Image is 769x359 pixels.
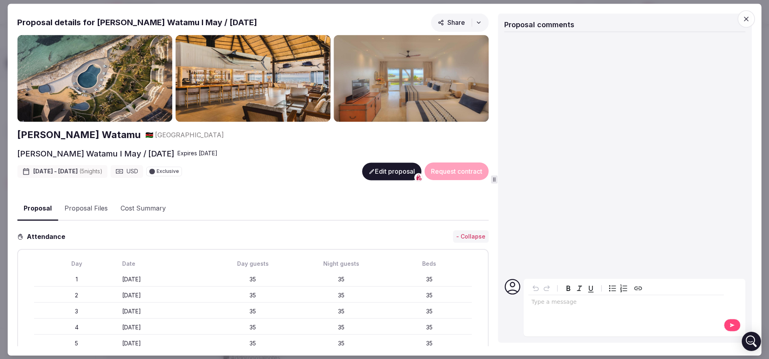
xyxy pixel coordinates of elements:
span: Share [438,18,465,26]
div: 35 [299,308,384,316]
button: Bulleted list [607,283,618,294]
div: 35 [211,292,296,300]
span: [DATE] - [DATE] [33,167,103,175]
div: Beds [387,260,472,268]
div: 35 [211,308,296,316]
h3: Attendance [24,232,72,241]
a: [PERSON_NAME] Watamu [17,128,141,142]
div: [DATE] [122,308,207,316]
img: Gallery photo 1 [17,35,172,122]
button: 🇰🇪 [145,130,153,139]
div: Day guests [211,260,296,268]
button: Edit proposal [362,162,421,180]
div: [DATE] [122,324,207,332]
div: 1 [34,276,119,284]
button: Cost Summary [114,197,172,221]
div: Day [34,260,119,268]
div: 3 [34,308,119,316]
div: 4 [34,324,119,332]
span: Proposal comments [504,20,574,29]
div: 35 [299,292,384,300]
span: [GEOGRAPHIC_DATA] [155,130,224,139]
div: toggle group [607,283,629,294]
div: [DATE] [122,340,207,348]
div: 35 [387,324,472,332]
div: Night guests [299,260,384,268]
button: Proposal [17,197,58,221]
button: Underline [585,283,596,294]
img: Gallery photo 2 [175,35,330,122]
div: USD [111,165,143,178]
div: 35 [299,324,384,332]
button: Bold [563,283,574,294]
span: ( 5 night s ) [79,168,103,174]
div: 35 [211,276,296,284]
div: [DATE] [122,276,207,284]
div: 35 [387,308,472,316]
span: Exclusive [157,169,179,174]
div: 35 [211,340,296,348]
img: Gallery photo 3 [334,35,489,122]
button: Share [431,13,489,32]
div: editable markdown [528,295,724,311]
h2: [PERSON_NAME] Watamu I May / [DATE] [17,148,174,159]
div: 2 [34,292,119,300]
div: 35 [387,292,472,300]
div: Date [122,260,207,268]
button: Italic [574,283,585,294]
div: 5 [34,340,119,348]
div: 35 [299,340,384,348]
button: Proposal Files [58,197,114,221]
button: Create link [632,283,644,294]
h2: Proposal details for [PERSON_NAME] Watamu I May / [DATE] [17,17,257,28]
button: Numbered list [618,283,629,294]
div: 35 [299,276,384,284]
div: 35 [211,324,296,332]
div: 35 [387,276,472,284]
div: 35 [387,340,472,348]
button: - Collapse [453,230,489,243]
div: Expire s [DATE] [177,149,217,157]
div: [DATE] [122,292,207,300]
